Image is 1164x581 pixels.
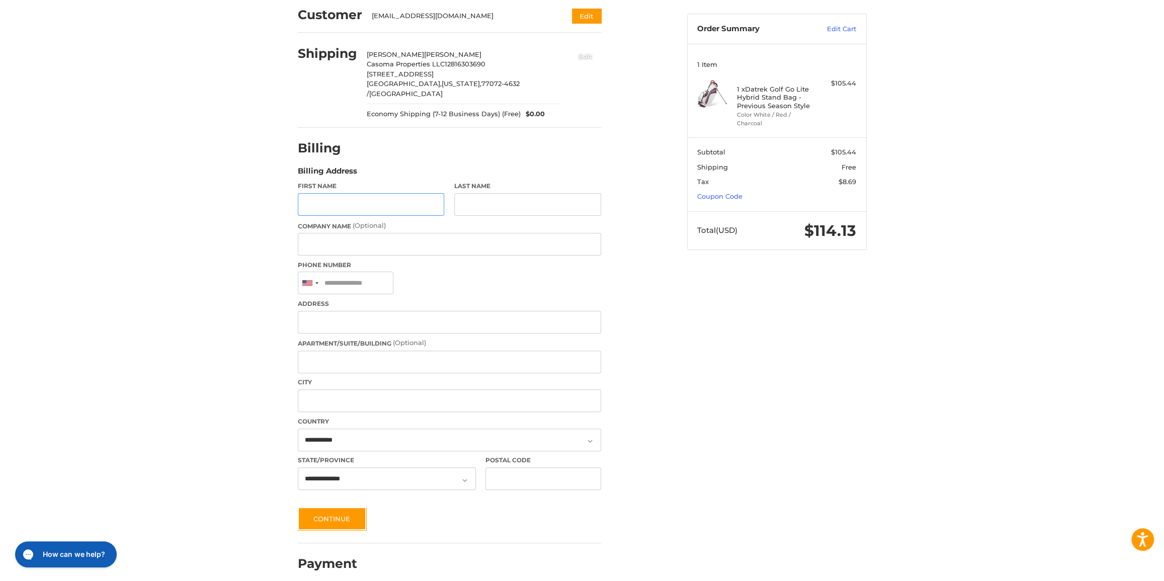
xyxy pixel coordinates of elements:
span: Free [842,163,856,171]
span: [PERSON_NAME] [367,50,424,58]
span: Total (USD) [697,225,737,235]
label: Phone Number [298,261,601,270]
span: Casoma Properties LLC [367,60,445,68]
span: Economy Shipping (7-12 Business Days) (Free) [367,109,521,119]
span: 77072-4632 / [367,79,520,98]
span: $8.69 [839,178,856,186]
small: (Optional) [393,339,426,347]
label: City [298,378,601,387]
label: Last Name [454,182,601,191]
label: Postal Code [485,456,601,465]
li: Color White / Red / Charcoal [737,111,814,127]
button: Edit [572,9,601,23]
span: Shipping [697,163,728,171]
iframe: Gorgias live chat messenger [10,538,120,571]
span: [GEOGRAPHIC_DATA] [369,90,443,98]
span: [STREET_ADDRESS] [367,70,434,78]
h2: Shipping [298,46,357,61]
label: State/Province [298,456,476,465]
span: [US_STATE], [442,79,481,88]
h3: Order Summary [697,24,805,34]
label: Address [298,299,601,308]
div: [EMAIL_ADDRESS][DOMAIN_NAME] [372,11,552,21]
div: $105.44 [816,78,856,89]
h2: Billing [298,140,357,156]
label: Company Name [298,221,601,231]
span: 12816303690 [445,60,485,68]
span: Tax [697,178,709,186]
h2: Payment [298,556,357,571]
span: [PERSON_NAME] [424,50,481,58]
h3: 1 Item [697,60,856,68]
span: $114.13 [804,221,856,240]
div: United States: +1 [298,272,321,294]
h2: Customer [298,7,362,23]
label: Country [298,417,601,426]
span: $0.00 [521,109,545,119]
small: (Optional) [353,221,386,229]
button: Edit [570,47,601,64]
label: Apartment/Suite/Building [298,338,601,348]
span: Subtotal [697,148,725,156]
button: Continue [298,507,366,530]
span: [GEOGRAPHIC_DATA], [367,79,442,88]
a: Edit Cart [805,24,856,34]
label: First Name [298,182,445,191]
legend: Billing Address [298,165,357,182]
span: $105.44 [831,148,856,156]
h4: 1 x Datrek Golf Go Lite Hybrid Stand Bag - Previous Season Style [737,85,814,110]
iframe: Google Customer Reviews [1081,554,1164,581]
a: Coupon Code [697,192,742,200]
